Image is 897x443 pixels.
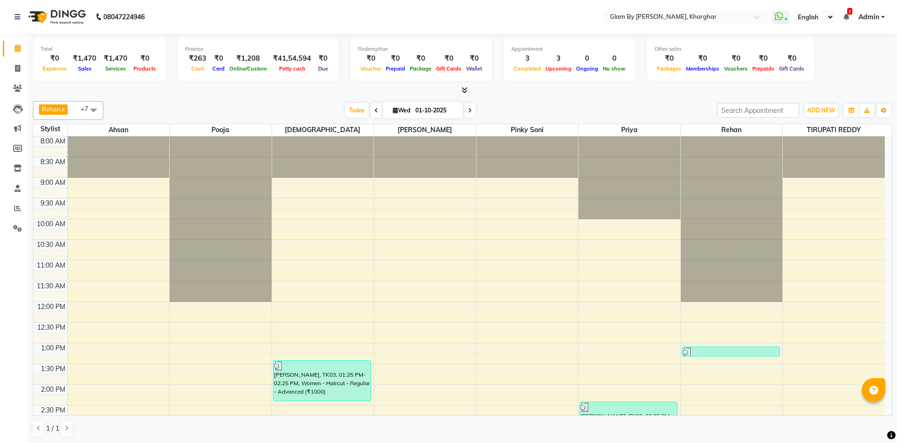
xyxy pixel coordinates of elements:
span: Due [316,65,330,72]
a: x [61,105,65,113]
b: 08047224946 [103,4,145,30]
span: Rehan [42,105,61,113]
div: 8:00 AM [39,136,67,146]
div: ₹0 [407,53,434,64]
div: ₹0 [777,53,807,64]
div: 3 [511,53,543,64]
div: kunal zeal car, TK02, 01:05 PM-01:20 PM, [PERSON_NAME] styling (₹250) [682,347,780,356]
div: 12:00 PM [35,302,67,312]
span: No show [601,65,628,72]
div: 8:30 AM [39,157,67,167]
span: Packages [655,65,684,72]
span: Completed [511,65,543,72]
span: Wallet [464,65,484,72]
div: 1:30 PM [39,364,67,374]
input: Search Appointment [717,103,799,118]
span: Petty cash [277,65,308,72]
span: Prepaids [750,65,777,72]
span: Online/Custom [227,65,269,72]
span: Rehan [681,124,783,136]
span: Wed [390,107,413,114]
div: ₹0 [315,53,331,64]
div: Total [40,45,158,53]
span: Today [345,103,369,118]
span: pinky soni [476,124,578,136]
div: [PERSON_NAME], TK03, 02:25 PM-02:55 PM, Upperlips/ chin (₹50),Eyebrow (₹100) [580,402,677,421]
div: ₹41,54,594 [269,53,315,64]
div: 2:30 PM [39,405,67,415]
div: 3 [543,53,574,64]
div: Redemption [358,45,484,53]
span: Ongoing [574,65,601,72]
div: ₹0 [210,53,227,64]
iframe: chat widget [858,405,888,434]
div: 10:30 AM [35,240,67,250]
span: Cash [189,65,207,72]
div: Finance [185,45,331,53]
span: Admin [858,12,879,22]
div: 9:30 AM [39,198,67,208]
span: Gift Cards [777,65,807,72]
div: ₹0 [750,53,777,64]
input: 2025-10-01 [413,103,460,118]
span: Upcoming [543,65,574,72]
span: Memberships [684,65,722,72]
span: 2 [847,8,852,15]
span: Ahsan [68,124,170,136]
span: Package [407,65,434,72]
div: 11:30 AM [35,281,67,291]
div: Appointment [511,45,628,53]
span: Sales [76,65,94,72]
div: ₹0 [434,53,464,64]
span: ADD NEW [807,107,835,114]
span: Pooja [170,124,272,136]
div: ₹0 [722,53,750,64]
div: 9:00 AM [39,178,67,188]
span: TIRUPATI REDDY [783,124,885,136]
img: logo [24,4,88,30]
div: Stylist [33,124,67,134]
div: 12:30 PM [35,323,67,332]
div: ₹1,470 [69,53,100,64]
div: 11:00 AM [35,261,67,270]
div: ₹0 [684,53,722,64]
div: ₹0 [464,53,484,64]
div: ₹1,470 [100,53,131,64]
span: +7 [81,105,95,112]
span: 1 / 1 [46,424,59,434]
span: Gift Cards [434,65,464,72]
div: [PERSON_NAME], TK03, 01:25 PM-02:25 PM, Women - Haircut - Regular - Advanced (₹1000) [273,361,371,401]
span: Prepaid [383,65,407,72]
div: 0 [574,53,601,64]
div: ₹0 [40,53,69,64]
div: ₹0 [358,53,383,64]
span: Vouchers [722,65,750,72]
div: 2:00 PM [39,385,67,395]
div: ₹0 [655,53,684,64]
div: 0 [601,53,628,64]
span: priya [578,124,680,136]
div: ₹0 [131,53,158,64]
div: ₹0 [383,53,407,64]
a: 2 [843,13,849,21]
div: ₹263 [185,53,210,64]
div: ₹1,208 [227,53,269,64]
span: Expenses [40,65,69,72]
span: Card [210,65,227,72]
span: Voucher [358,65,383,72]
button: ADD NEW [805,104,837,117]
span: Products [131,65,158,72]
div: 10:00 AM [35,219,67,229]
span: [PERSON_NAME] [374,124,476,136]
span: [DEMOGRAPHIC_DATA] [272,124,374,136]
div: 1:00 PM [39,343,67,353]
div: Other sales [655,45,807,53]
span: Services [103,65,128,72]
